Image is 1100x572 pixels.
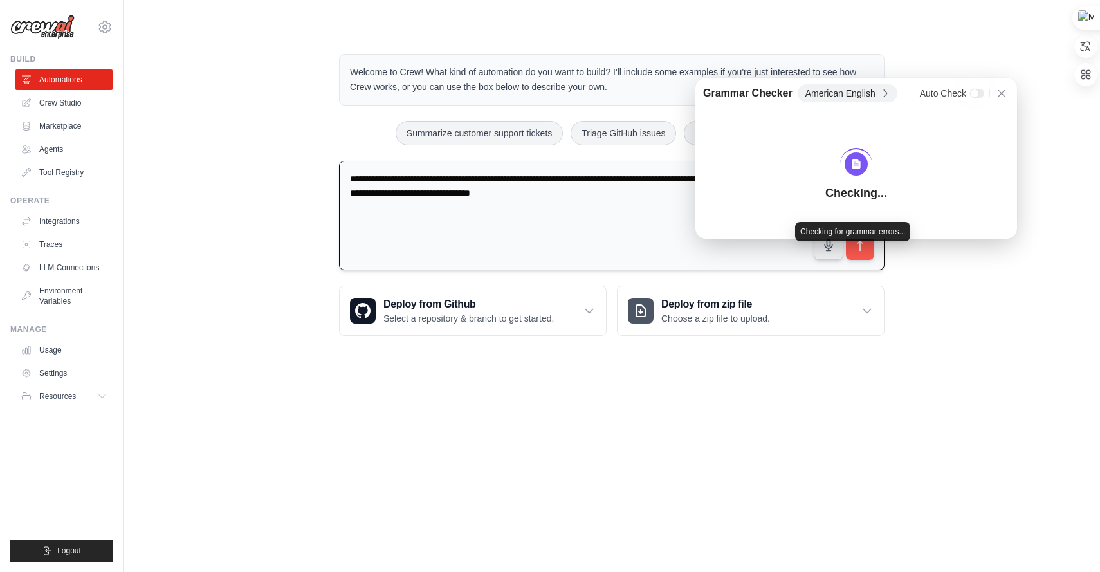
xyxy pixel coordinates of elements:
h3: Deploy from Github [383,297,554,312]
button: Resources [15,386,113,407]
button: Triage GitHub issues [571,121,676,145]
iframe: Chat Widget [1036,510,1100,572]
a: Traces [15,234,113,255]
a: Agents [15,139,113,160]
h3: Deploy from zip file [661,297,770,312]
span: Logout [57,546,81,556]
p: Welcome to Crew! What kind of automation do you want to build? I'll include some examples if you'... [350,65,874,95]
button: Logout [10,540,113,562]
a: Usage [15,340,113,360]
button: Score inbound leads [684,121,788,145]
a: Environment Variables [15,281,113,311]
div: Build [10,54,113,64]
a: LLM Connections [15,257,113,278]
a: Marketplace [15,116,113,136]
div: Operate [10,196,113,206]
a: Settings [15,363,113,383]
p: Select a repository & branch to get started. [383,312,554,325]
a: Integrations [15,211,113,232]
div: Manage [10,324,113,335]
a: Crew Studio [15,93,113,113]
a: Tool Registry [15,162,113,183]
p: Choose a zip file to upload. [661,312,770,325]
button: Summarize customer support tickets [396,121,563,145]
span: Resources [39,391,76,401]
a: Automations [15,69,113,90]
img: Logo [10,15,75,39]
